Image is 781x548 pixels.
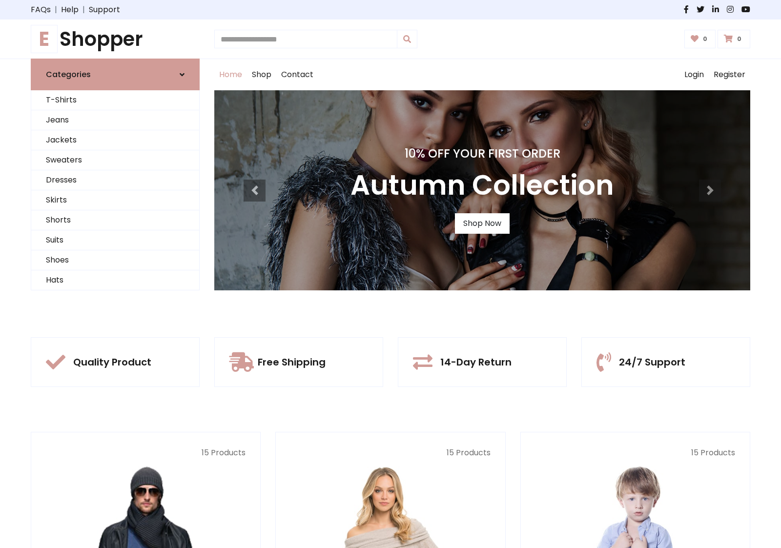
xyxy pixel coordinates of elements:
h3: Autumn Collection [350,169,614,202]
a: FAQs [31,4,51,16]
a: Shoes [31,250,199,270]
span: E [31,25,58,53]
a: Sweaters [31,150,199,170]
a: Login [679,59,709,90]
a: 0 [718,30,750,48]
a: Skirts [31,190,199,210]
span: | [79,4,89,16]
a: Register [709,59,750,90]
h5: Free Shipping [258,356,326,368]
p: 15 Products [535,447,735,459]
a: Contact [276,59,318,90]
a: Categories [31,59,200,90]
h5: Quality Product [73,356,151,368]
h6: Categories [46,70,91,79]
h4: 10% Off Your First Order [350,147,614,161]
p: 15 Products [46,447,246,459]
a: Jackets [31,130,199,150]
a: Jeans [31,110,199,130]
span: | [51,4,61,16]
a: EShopper [31,27,200,51]
h5: 24/7 Support [619,356,685,368]
a: Support [89,4,120,16]
a: Home [214,59,247,90]
a: Help [61,4,79,16]
span: 0 [700,35,710,43]
p: 15 Products [290,447,490,459]
a: Shop Now [455,213,510,234]
span: 0 [735,35,744,43]
h1: Shopper [31,27,200,51]
a: Shorts [31,210,199,230]
a: Dresses [31,170,199,190]
h5: 14-Day Return [440,356,512,368]
a: Shop [247,59,276,90]
a: Hats [31,270,199,290]
a: T-Shirts [31,90,199,110]
a: 0 [684,30,716,48]
a: Suits [31,230,199,250]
